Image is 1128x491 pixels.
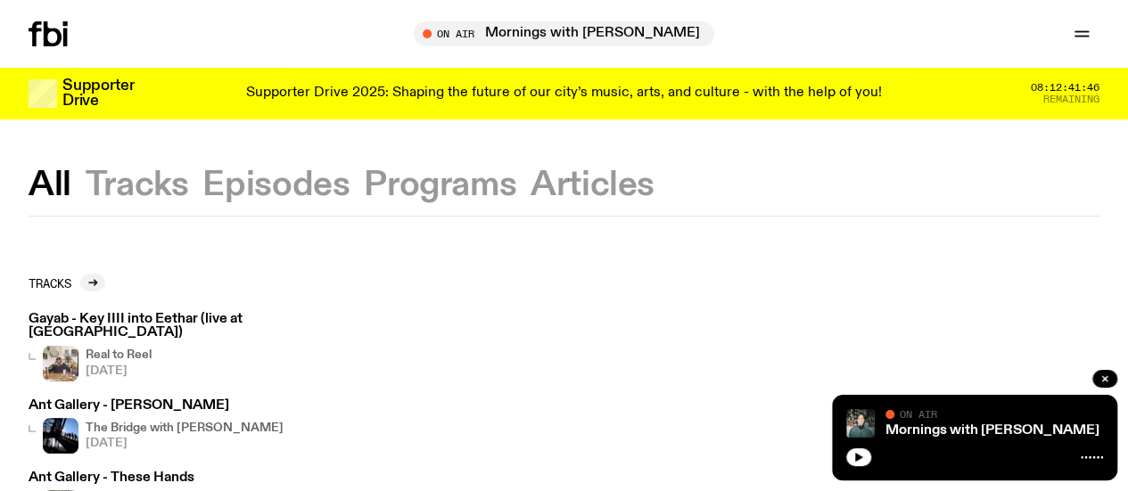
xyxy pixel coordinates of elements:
[202,169,350,201] button: Episodes
[29,169,71,201] button: All
[86,169,189,201] button: Tracks
[86,365,152,377] span: [DATE]
[29,313,371,381] a: Gayab - Key IIII into Eethar (live at [GEOGRAPHIC_DATA])Jasper Craig Adams holds a vintage camera...
[43,418,78,454] img: People climb Sydney's Harbour Bridge
[86,422,284,434] h4: The Bridge with [PERSON_NAME]
[885,423,1099,438] a: Mornings with [PERSON_NAME]
[29,274,105,291] a: Tracks
[29,399,284,454] a: Ant Gallery - [PERSON_NAME]People climb Sydney's Harbour BridgeThe Bridge with [PERSON_NAME][DATE]
[246,86,882,102] p: Supporter Drive 2025: Shaping the future of our city’s music, arts, and culture - with the help o...
[531,169,655,201] button: Articles
[1031,83,1099,93] span: 08:12:41:46
[1043,94,1099,104] span: Remaining
[900,408,937,420] span: On Air
[86,349,152,361] h4: Real to Reel
[43,346,78,381] img: Jasper Craig Adams holds a vintage camera to his eye, obscuring his face. He is wearing a grey ju...
[29,276,71,290] h2: Tracks
[29,313,371,340] h3: Gayab - Key IIII into Eethar (live at [GEOGRAPHIC_DATA])
[62,78,134,109] h3: Supporter Drive
[86,438,284,449] span: [DATE]
[29,471,349,485] h3: Ant Gallery - These Hands
[29,399,284,413] h3: Ant Gallery - [PERSON_NAME]
[846,409,875,438] img: Radio presenter Ben Hansen sits in front of a wall of photos and an fbi radio sign. Film photo. B...
[364,169,516,201] button: Programs
[414,21,714,46] button: On AirMornings with [PERSON_NAME]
